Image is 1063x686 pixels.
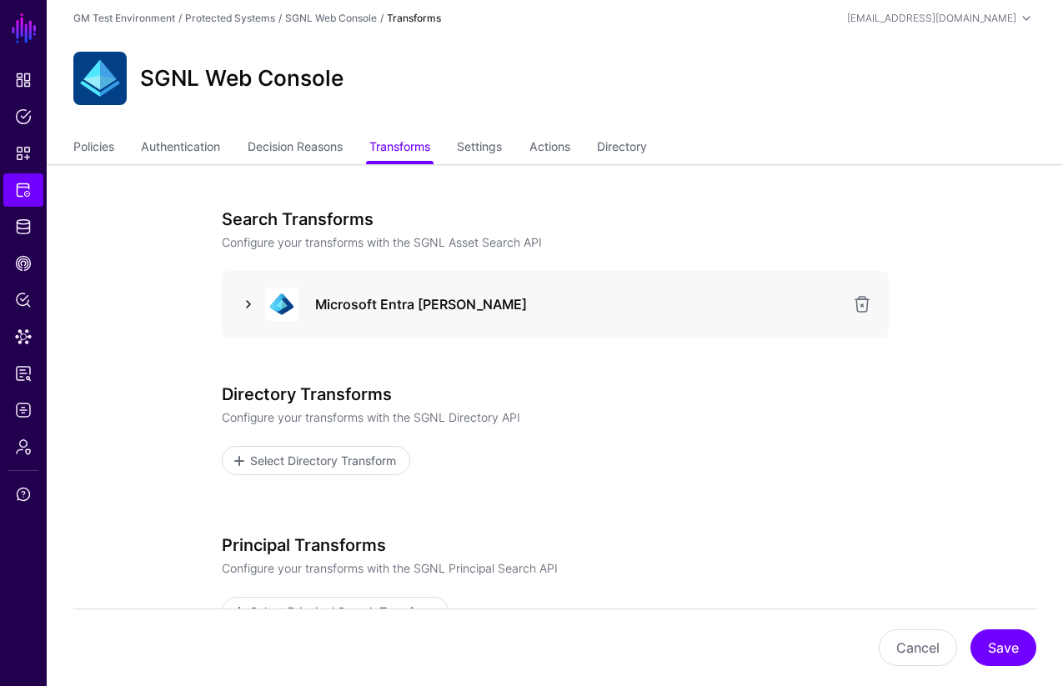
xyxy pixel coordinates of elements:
[73,12,175,24] a: GM Test Environment
[847,11,1016,26] div: [EMAIL_ADDRESS][DOMAIN_NAME]
[265,288,298,321] img: svg+xml;base64,PHN2ZyB3aWR0aD0iNjQiIGhlaWdodD0iNjQiIHZpZXdCb3g9IjAgMCA2NCA2NCIgZmlsbD0ibm9uZSIgeG...
[3,393,43,427] a: Logs
[248,452,398,469] span: Select Directory Transform
[3,137,43,170] a: Snippets
[10,10,38,47] a: SGNL
[3,283,43,317] a: Policy Lens
[15,218,32,235] span: Identity Data Fabric
[15,255,32,272] span: CAEP Hub
[3,247,43,280] a: CAEP Hub
[597,133,647,164] a: Directory
[185,12,275,24] a: Protected Systems
[248,603,436,620] span: Select Principal Search Transform
[529,133,570,164] a: Actions
[369,133,430,164] a: Transforms
[970,629,1036,666] button: Save
[3,63,43,97] a: Dashboard
[15,486,32,503] span: Support
[141,133,220,164] a: Authentication
[175,11,185,26] div: /
[879,629,957,666] button: Cancel
[73,52,127,105] img: svg+xml;base64,PHN2ZyB3aWR0aD0iNjQiIGhlaWdodD0iNjQiIHZpZXdCb3g9IjAgMCA2NCA2NCIgZmlsbD0ibm9uZSIgeG...
[285,12,377,24] a: SGNL Web Console
[15,108,32,125] span: Policies
[248,133,343,164] a: Decision Reasons
[3,430,43,463] a: Admin
[222,535,889,555] h3: Principal Transforms
[222,233,889,251] p: Configure your transforms with the SGNL Asset Search API
[15,145,32,162] span: Snippets
[222,209,889,229] h3: Search Transforms
[387,12,441,24] strong: Transforms
[15,328,32,345] span: Data Lens
[15,182,32,198] span: Protected Systems
[3,320,43,353] a: Data Lens
[3,210,43,243] a: Identity Data Fabric
[3,100,43,133] a: Policies
[377,11,387,26] div: /
[315,294,842,314] h3: Microsoft Entra [PERSON_NAME]
[3,173,43,207] a: Protected Systems
[3,357,43,390] a: Reports
[457,133,502,164] a: Settings
[222,384,889,404] h3: Directory Transforms
[15,292,32,308] span: Policy Lens
[73,133,114,164] a: Policies
[222,559,889,577] p: Configure your transforms with the SGNL Principal Search API
[140,65,343,91] h2: SGNL Web Console
[15,402,32,418] span: Logs
[15,438,32,455] span: Admin
[275,11,285,26] div: /
[222,408,889,426] p: Configure your transforms with the SGNL Directory API
[15,365,32,382] span: Reports
[15,72,32,88] span: Dashboard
